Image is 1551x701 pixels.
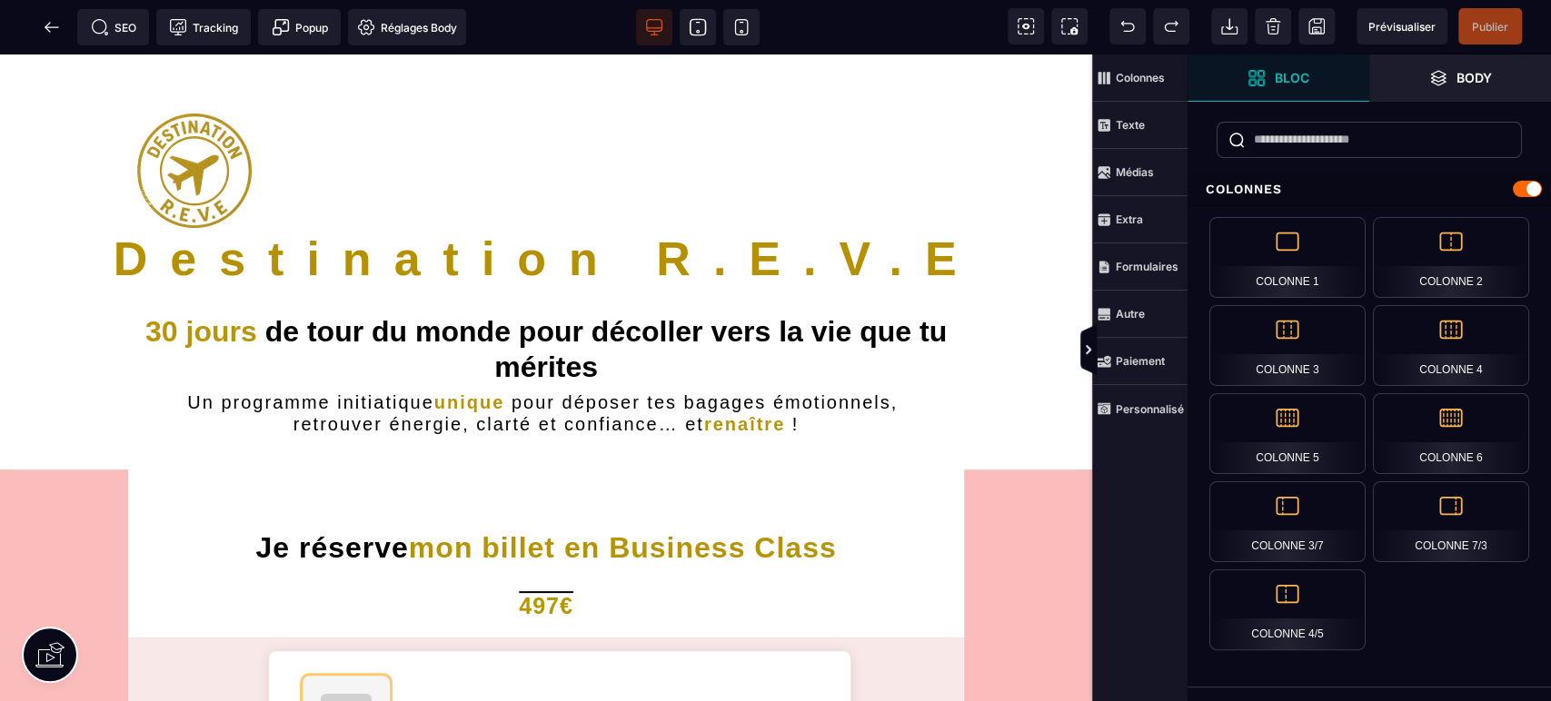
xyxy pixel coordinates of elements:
div: Colonne 4/5 [1209,569,1366,650]
strong: Autre [1116,307,1145,321]
div: Colonne 4 [1373,305,1529,386]
span: Extra [1092,196,1188,243]
span: Paiement [1092,338,1188,385]
span: Voir tablette [680,9,716,45]
span: Rétablir [1153,8,1189,44]
span: Personnalisé [1092,385,1188,432]
span: Voir les composants [1008,8,1044,44]
span: Capture d'écran [1051,8,1088,44]
img: 6bc32b15c6a1abf2dae384077174aadc_LOGOT15p.png [137,59,252,173]
span: Voir bureau [636,9,672,45]
span: Ouvrir les calques [1369,54,1551,102]
span: Publier [1472,20,1508,34]
span: Enregistrer [1298,8,1335,44]
span: Aperçu [1357,8,1447,44]
span: Réglages Body [357,18,457,36]
h1: Je réserve [142,467,950,519]
span: Popup [272,18,328,36]
span: Afficher les vues [1188,323,1206,378]
div: Colonne 5 [1209,393,1366,474]
span: Défaire [1109,8,1146,44]
strong: Body [1457,71,1492,84]
span: Formulaires [1092,243,1188,291]
div: Colonne 3 [1209,305,1366,386]
span: Autre [1092,291,1188,338]
span: Voir mobile [723,9,760,45]
strong: Personnalisé [1116,402,1184,416]
span: Texte [1092,102,1188,149]
span: Médias [1092,149,1188,196]
span: Créer une alerte modale [258,9,341,45]
span: Nettoyage [1255,8,1291,44]
span: Importer [1211,8,1248,44]
strong: Bloc [1275,71,1309,84]
span: Prévisualiser [1368,20,1436,34]
h1: de tour du monde pour décoller vers la vie que tu mérites [128,260,964,337]
span: SEO [91,18,136,36]
strong: Médias [1116,165,1154,179]
div: Colonnes [1188,173,1551,206]
span: Code de suivi [156,9,251,45]
span: Tracking [169,18,238,36]
span: Retour [34,9,70,45]
span: Enregistrer le contenu [1458,8,1522,44]
div: Colonne 6 [1373,393,1529,474]
strong: Colonnes [1116,71,1165,84]
div: Colonne 1 [1209,217,1366,298]
strong: Formulaires [1116,260,1178,273]
div: Colonne 7/3 [1373,481,1529,562]
strong: Paiement [1116,354,1165,368]
strong: Extra [1116,212,1143,226]
h2: Un programme initiatique pour déposer tes bagages émotionnels, retrouver énergie, clarté et confi... [128,337,964,380]
span: Ouvrir les blocs [1188,54,1369,102]
span: Métadata SEO [77,9,149,45]
strong: Texte [1116,118,1145,132]
div: Colonne 3/7 [1209,481,1366,562]
div: Colonne 2 [1373,217,1529,298]
span: Colonnes [1092,54,1188,102]
span: Favicon [348,9,466,45]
